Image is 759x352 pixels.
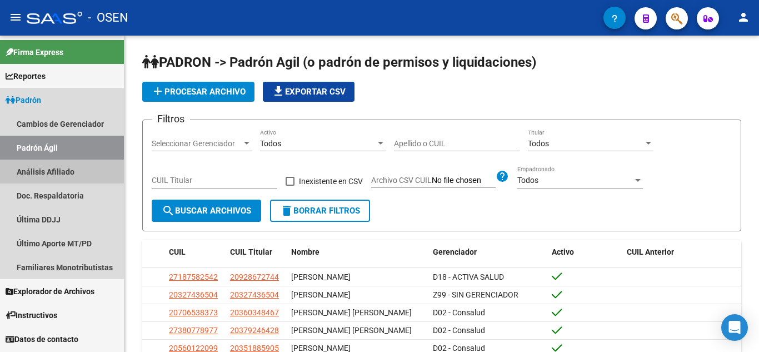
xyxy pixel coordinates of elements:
[433,247,477,256] span: Gerenciador
[9,11,22,24] mat-icon: menu
[299,175,363,188] span: Inexistente en CSV
[280,204,293,217] mat-icon: delete
[428,240,548,264] datatable-header-cell: Gerenciador
[737,11,750,24] mat-icon: person
[169,272,218,281] span: 27187582542
[230,247,272,256] span: CUIL Titular
[272,85,285,98] mat-icon: file_download
[164,240,226,264] datatable-header-cell: CUIL
[291,247,319,256] span: Nombre
[6,46,63,58] span: Firma Express
[230,326,279,335] span: 20379246428
[169,308,218,317] span: 20706538373
[622,240,742,264] datatable-header-cell: CUIL Anterior
[433,290,518,299] span: Z99 - SIN GERENCIADOR
[627,247,674,256] span: CUIL Anterior
[169,247,186,256] span: CUIL
[291,326,412,335] span: [PERSON_NAME] [PERSON_NAME]
[287,240,428,264] datatable-header-cell: Nombre
[432,176,496,186] input: Archivo CSV CUIL
[151,87,246,97] span: Procesar archivo
[260,139,281,148] span: Todos
[226,240,287,264] datatable-header-cell: CUIL Titular
[230,290,279,299] span: 20327436504
[371,176,432,185] span: Archivo CSV CUIL
[6,333,78,345] span: Datos de contacto
[433,272,504,281] span: D18 - ACTIVA SALUD
[433,308,485,317] span: D02 - Consalud
[291,272,351,281] span: [PERSON_NAME]
[528,139,549,148] span: Todos
[6,70,46,82] span: Reportes
[142,82,254,102] button: Procesar archivo
[6,285,94,298] span: Explorador de Archivos
[230,308,279,317] span: 20360348467
[6,94,41,106] span: Padrón
[151,85,164,98] mat-icon: add
[291,308,412,317] span: [PERSON_NAME] [PERSON_NAME]
[721,314,748,341] div: Open Intercom Messenger
[552,247,574,256] span: Activo
[6,309,57,321] span: Instructivos
[169,290,218,299] span: 20327436504
[291,290,351,299] span: [PERSON_NAME]
[142,54,536,70] span: PADRON -> Padrón Agil (o padrón de permisos y liquidaciones)
[162,204,175,217] mat-icon: search
[152,200,261,222] button: Buscar Archivos
[162,206,251,216] span: Buscar Archivos
[230,272,279,281] span: 20928672744
[517,176,538,185] span: Todos
[280,206,360,216] span: Borrar Filtros
[152,139,242,148] span: Seleccionar Gerenciador
[272,87,346,97] span: Exportar CSV
[547,240,622,264] datatable-header-cell: Activo
[169,326,218,335] span: 27380778977
[152,111,190,127] h3: Filtros
[270,200,370,222] button: Borrar Filtros
[496,170,509,183] mat-icon: help
[263,82,354,102] button: Exportar CSV
[433,326,485,335] span: D02 - Consalud
[88,6,128,30] span: - OSEN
